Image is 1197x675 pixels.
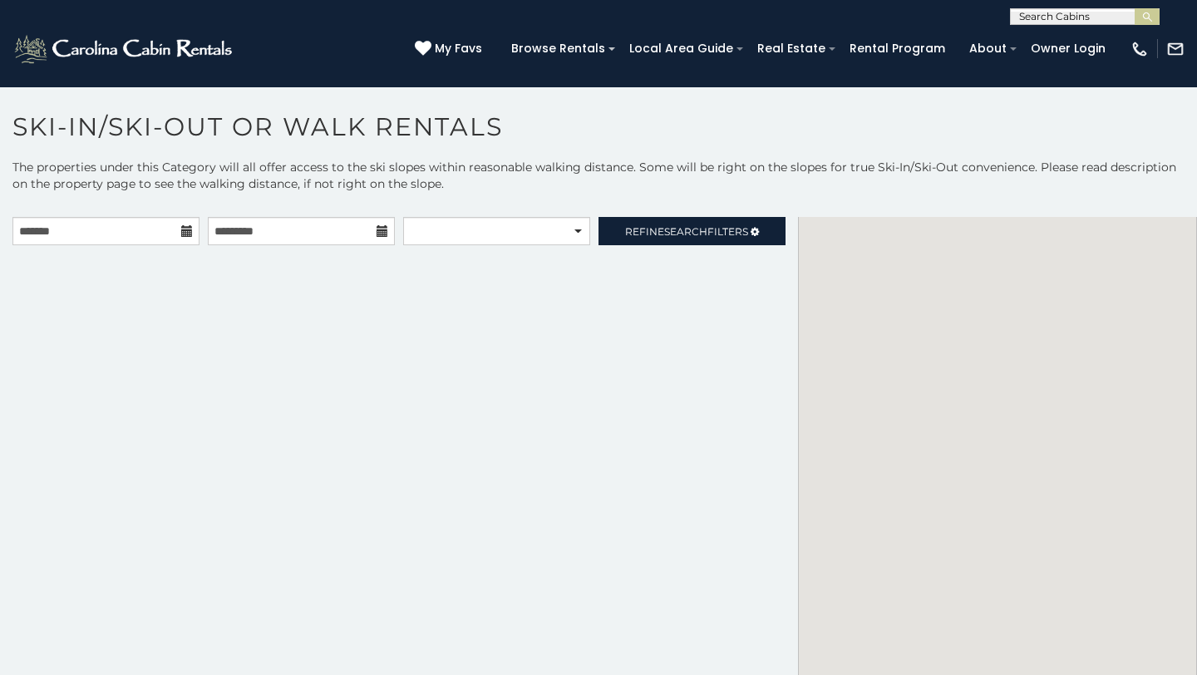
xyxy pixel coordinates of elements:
a: Real Estate [749,36,834,62]
a: RefineSearchFilters [598,217,786,245]
span: Refine Filters [625,225,748,238]
a: My Favs [415,40,486,58]
img: mail-regular-white.png [1166,40,1185,58]
a: Owner Login [1022,36,1114,62]
a: Local Area Guide [621,36,741,62]
img: White-1-2.png [12,32,237,66]
a: Browse Rentals [503,36,613,62]
span: My Favs [435,40,482,57]
span: Search [664,225,707,238]
img: phone-regular-white.png [1130,40,1149,58]
a: Rental Program [841,36,953,62]
a: About [961,36,1015,62]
